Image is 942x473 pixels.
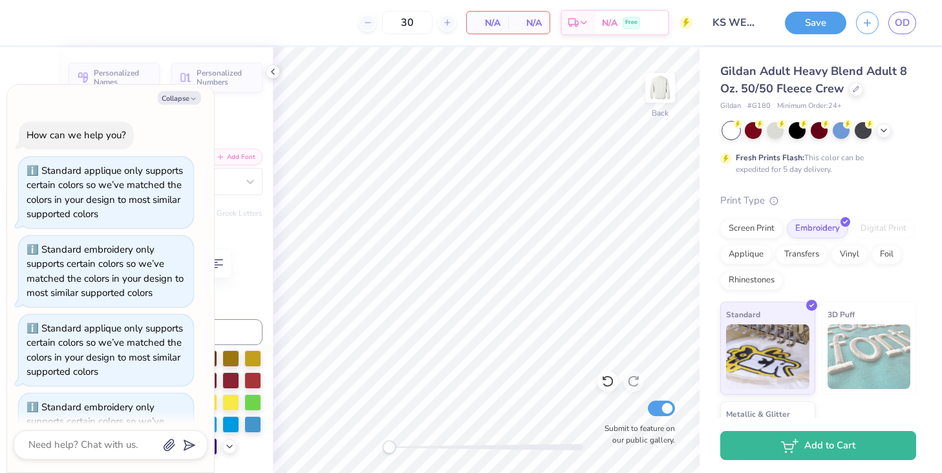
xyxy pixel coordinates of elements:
[69,63,160,92] button: Personalized Names
[895,16,910,30] span: OD
[720,271,783,290] div: Rhinestones
[27,401,184,457] div: Standard embroidery only supports certain colors so we’ve matched the colors in your design to mo...
[785,12,846,34] button: Save
[828,324,911,389] img: 3D Puff
[831,245,868,264] div: Vinyl
[27,164,183,221] div: Standard applique only supports certain colors so we’ve matched the colors in your design to most...
[720,219,783,238] div: Screen Print
[776,245,828,264] div: Transfers
[27,322,183,379] div: Standard applique only supports certain colors so we’ve matched the colors in your design to most...
[382,11,433,34] input: – –
[171,63,262,92] button: Personalized Numbers
[625,18,637,27] span: Free
[475,16,500,30] span: N/A
[720,245,772,264] div: Applique
[597,423,675,446] label: Submit to feature on our public gallery.
[383,441,396,454] div: Accessibility label
[720,431,916,460] button: Add to Cart
[787,219,848,238] div: Embroidery
[602,16,617,30] span: N/A
[27,243,184,300] div: Standard embroidery only supports certain colors so we’ve matched the colors in your design to mo...
[736,152,804,163] strong: Fresh Prints Flash:
[94,68,152,87] span: Personalized Names
[197,68,255,87] span: Personalized Numbers
[647,75,673,101] img: Back
[720,101,741,112] span: Gildan
[652,107,669,119] div: Back
[747,101,771,112] span: # G180
[27,129,126,142] div: How can we help you?
[182,208,262,218] button: Switch to Greek Letters
[720,193,916,208] div: Print Type
[828,308,855,321] span: 3D Puff
[726,324,809,389] img: Standard
[736,152,895,175] div: This color can be expedited for 5 day delivery.
[209,149,262,165] button: Add Font
[158,91,201,105] button: Collapse
[720,63,907,96] span: Gildan Adult Heavy Blend Adult 8 Oz. 50/50 Fleece Crew
[777,101,842,112] span: Minimum Order: 24 +
[872,245,902,264] div: Foil
[726,407,790,421] span: Metallic & Glitter
[702,10,765,36] input: Untitled Design
[852,219,915,238] div: Digital Print
[516,16,542,30] span: N/A
[726,308,760,321] span: Standard
[888,12,916,34] a: OD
